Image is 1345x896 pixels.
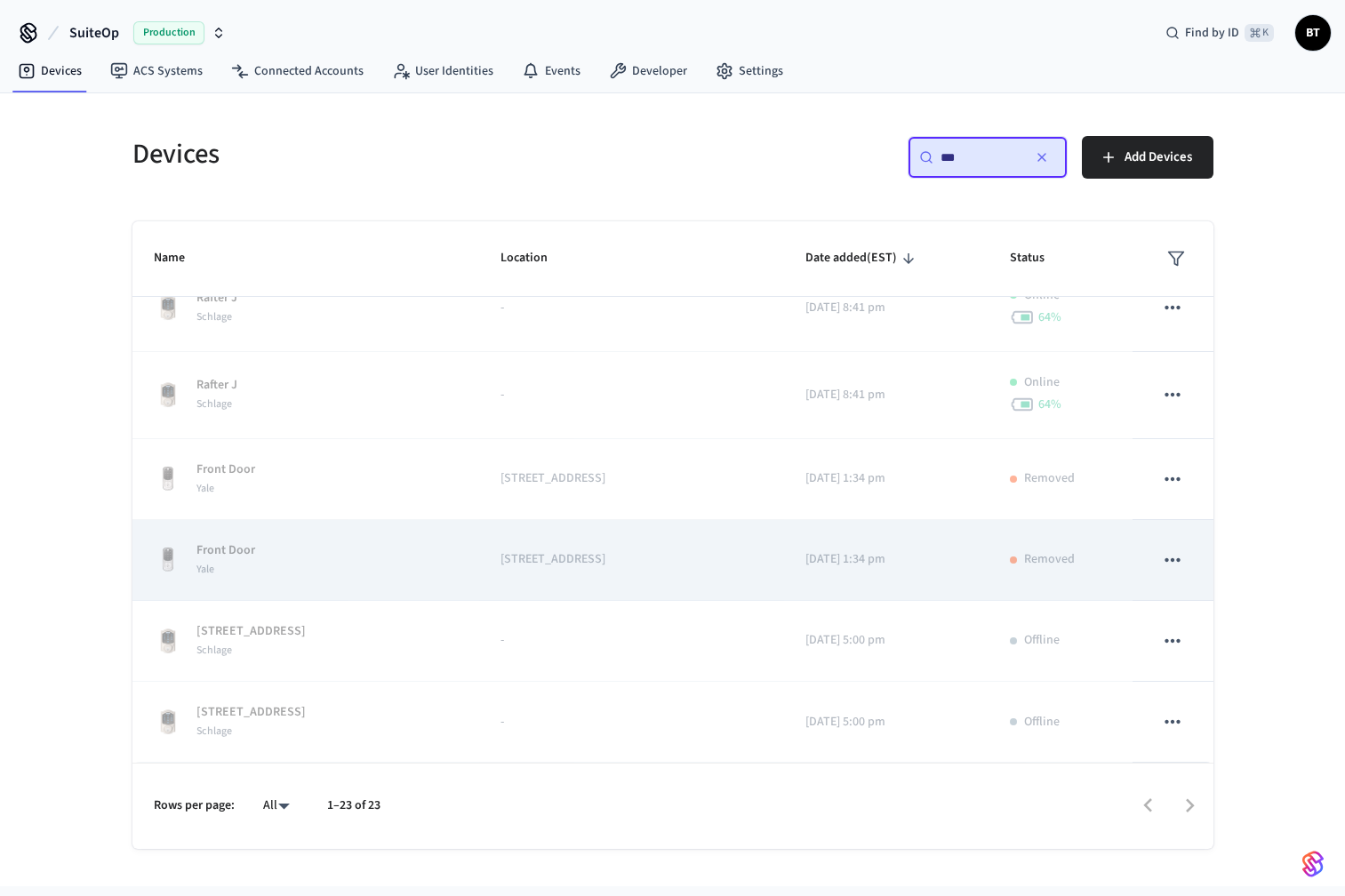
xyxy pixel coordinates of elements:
[4,55,96,87] a: Devices
[196,541,255,560] p: Front Door
[154,627,182,655] img: Schlage Sense Smart Deadbolt with Camelot Trim, Front
[1185,24,1239,42] span: Find by ID
[1302,850,1324,878] img: SeamLogoGradient.69752ec5.svg
[154,546,182,574] img: Yale Assure Touchscreen Wifi Smart Lock, Satin Nickel, Front
[1151,17,1288,49] div: Find by ID⌘ K
[96,55,217,87] a: ACS Systems
[132,136,662,172] h5: Devices
[1082,136,1213,179] button: Add Devices
[256,793,299,819] div: All
[1010,244,1068,272] span: Status
[500,713,763,732] p: -
[500,299,763,317] p: -
[500,469,763,488] p: [STREET_ADDRESS]
[196,562,214,577] span: Yale
[196,289,237,308] p: Rafter J
[805,713,967,732] p: [DATE] 5:00 pm
[217,55,378,87] a: Connected Accounts
[805,244,920,272] span: Date added(EST)
[154,244,208,272] span: Name
[805,386,967,404] p: [DATE] 8:41 pm
[196,703,306,722] p: [STREET_ADDRESS]
[1038,396,1061,413] span: 64 %
[1125,146,1192,169] span: Add Devices
[1024,373,1060,392] p: Online
[805,469,967,488] p: [DATE] 1:34 pm
[196,481,214,496] span: Yale
[196,309,232,324] span: Schlage
[500,244,571,272] span: Location
[154,293,182,322] img: Schlage Sense Smart Deadbolt with Camelot Trim, Front
[1297,17,1329,49] span: BT
[1245,24,1274,42] span: ⌘ K
[805,299,967,317] p: [DATE] 8:41 pm
[133,21,204,44] span: Production
[196,376,237,395] p: Rafter J
[196,622,306,641] p: [STREET_ADDRESS]
[1024,469,1075,488] p: Removed
[508,55,595,87] a: Events
[154,796,235,815] p: Rows per page:
[500,550,763,569] p: [STREET_ADDRESS]
[69,22,119,44] span: SuiteOp
[1024,713,1060,732] p: Offline
[196,396,232,412] span: Schlage
[154,380,182,409] img: Schlage Sense Smart Deadbolt with Camelot Trim, Front
[500,386,763,404] p: -
[805,550,967,569] p: [DATE] 1:34 pm
[196,643,232,658] span: Schlage
[378,55,508,87] a: User Identities
[595,55,701,87] a: Developer
[196,460,255,479] p: Front Door
[154,465,182,493] img: Yale Assure Touchscreen Wifi Smart Lock, Satin Nickel, Front
[327,796,380,815] p: 1–23 of 23
[500,631,763,650] p: -
[1295,15,1331,51] button: BT
[1038,308,1061,326] span: 64 %
[1024,550,1075,569] p: Removed
[1024,631,1060,650] p: Offline
[196,724,232,739] span: Schlage
[154,708,182,736] img: Schlage Sense Smart Deadbolt with Camelot Trim, Front
[701,55,797,87] a: Settings
[805,631,967,650] p: [DATE] 5:00 pm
